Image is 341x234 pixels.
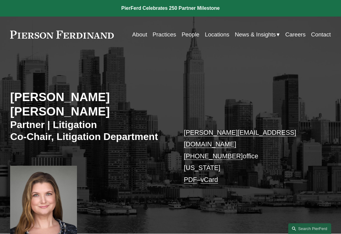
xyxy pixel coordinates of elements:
[184,176,197,183] a: PDF
[288,223,331,234] a: Search this site
[235,29,276,40] span: News & Insights
[10,119,170,143] h3: Partner | Litigation Co-Chair, Litigation Department
[285,29,305,40] a: Careers
[132,29,147,40] a: About
[235,29,280,40] a: folder dropdown
[10,90,170,119] h2: [PERSON_NAME] [PERSON_NAME]
[182,29,199,40] a: People
[153,29,176,40] a: Practices
[184,153,243,160] a: [PHONE_NUMBER]
[184,127,318,186] p: office [US_STATE] –
[201,176,218,183] a: vCard
[184,129,296,148] a: [PERSON_NAME][EMAIL_ADDRESS][DOMAIN_NAME]
[311,29,331,40] a: Contact
[205,29,229,40] a: Locations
